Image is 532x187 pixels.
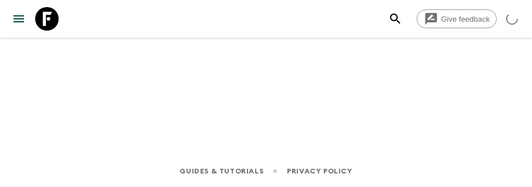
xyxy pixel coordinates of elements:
a: Guides & Tutorials [179,165,263,178]
a: Privacy Policy [287,165,352,178]
a: Give feedback [416,9,497,28]
button: menu [7,7,31,31]
button: search adventures [384,7,407,31]
span: Give feedback [435,15,496,24]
